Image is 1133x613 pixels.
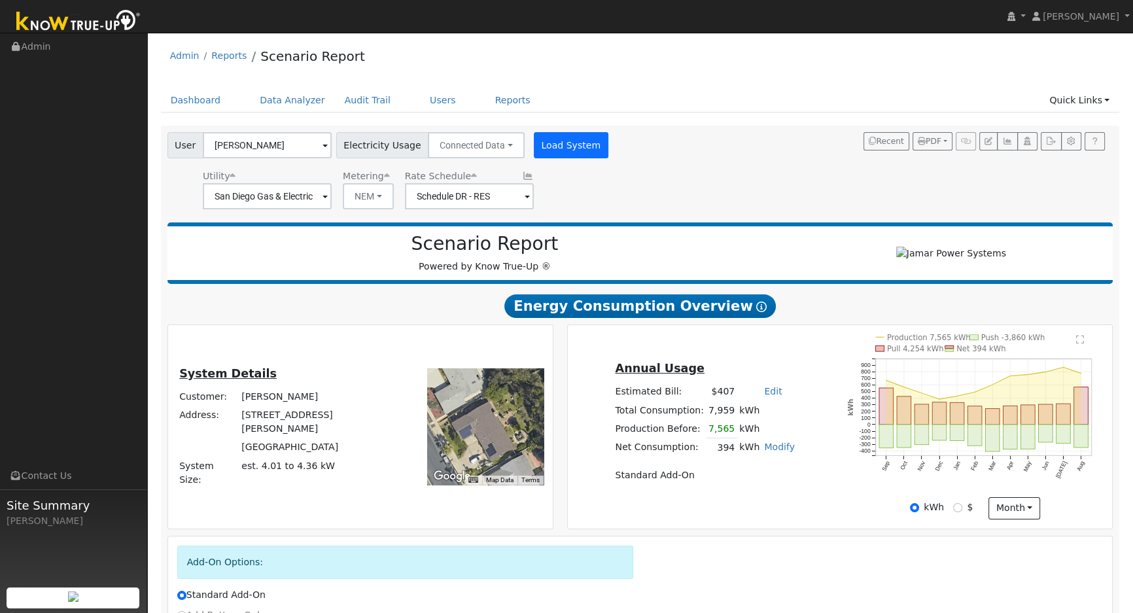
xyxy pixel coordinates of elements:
text: 500 [861,388,871,394]
td: Net Consumption: [613,438,706,457]
circle: onclick="" [938,398,940,400]
text: 600 [861,381,871,388]
button: Recent [863,132,909,150]
circle: onclick="" [885,379,887,381]
a: Reports [485,88,540,113]
text: Sep [880,460,891,472]
span: Alias: TOUDR1NM [405,171,477,181]
text: Nov [916,460,926,472]
text: Aug [1075,460,1086,472]
text: 100 [861,415,871,421]
text: -100 [859,428,871,434]
span: [PERSON_NAME] [1043,11,1119,22]
td: System Size [239,457,385,489]
td: kWh [737,419,762,438]
rect: onclick="" [967,425,982,446]
button: Map Data [486,476,514,485]
button: Login As [1017,132,1037,150]
a: Users [420,88,466,113]
span: PDF [918,137,941,146]
text: -300 [859,441,871,447]
label: kWh [924,500,944,514]
a: Modify [764,442,795,452]
button: Settings [1061,132,1081,150]
a: Help Link [1085,132,1105,150]
rect: onclick="" [897,425,911,447]
span: Site Summary [7,497,140,514]
td: Total Consumption: [613,401,706,419]
rect: onclick="" [1003,425,1017,449]
td: Customer: [177,387,239,406]
a: Reports [211,50,247,61]
rect: onclick="" [985,409,1000,425]
a: Audit Trail [335,88,400,113]
a: Dashboard [161,88,231,113]
rect: onclick="" [915,425,929,445]
a: Quick Links [1039,88,1119,113]
td: Address: [177,406,239,438]
button: Connected Data [428,132,525,158]
circle: onclick="" [920,392,922,394]
rect: onclick="" [1039,425,1053,442]
rect: onclick="" [879,425,894,448]
text: [DATE] [1055,460,1068,479]
a: Data Analyzer [250,88,335,113]
rect: onclick="" [1021,405,1036,425]
label: $ [967,500,973,514]
rect: onclick="" [1039,404,1053,425]
rect: onclick="" [950,402,964,425]
text: 800 [861,368,871,375]
rect: onclick="" [967,406,982,425]
td: Estimated Bill: [613,383,706,401]
label: Standard Add-On [177,588,266,602]
button: Edit User [979,132,998,150]
rect: onclick="" [915,404,929,425]
circle: onclick="" [1062,366,1064,368]
button: Keyboard shortcuts [468,476,478,485]
td: Production Before: [613,419,706,438]
rect: onclick="" [932,425,947,440]
text: -200 [859,434,871,441]
button: Load System [534,132,608,158]
td: $407 [706,383,737,401]
rect: onclick="" [985,425,1000,451]
circle: onclick="" [1080,372,1082,374]
text: Pull 4,254 kWh [887,344,944,353]
rect: onclick="" [1074,425,1089,447]
td: [STREET_ADDRESS][PERSON_NAME] [239,406,385,438]
text: 0 [867,421,871,428]
a: Terms (opens in new tab) [521,476,540,483]
div: [PERSON_NAME] [7,514,140,528]
button: PDF [913,132,952,150]
text: Dec [933,460,944,472]
img: retrieve [68,591,78,602]
td: [PERSON_NAME] [239,387,385,406]
td: 7,959 [706,401,737,419]
u: System Details [179,367,277,380]
i: Show Help [756,302,767,312]
rect: onclick="" [879,388,894,425]
text: 700 [861,375,871,381]
text: Jun [1041,460,1051,471]
rect: onclick="" [950,425,964,441]
img: Know True-Up [10,7,147,37]
div: Powered by Know True-Up ® [174,233,796,273]
td: [GEOGRAPHIC_DATA] [239,438,385,457]
input: Select a Rate Schedule [405,183,534,209]
span: User [167,132,203,158]
circle: onclick="" [1027,374,1029,376]
u: Annual Usage [616,362,705,375]
text: Feb [969,460,979,472]
rect: onclick="" [932,402,947,425]
td: System Size: [177,457,239,489]
circle: onclick="" [903,386,905,388]
text: Apr [1005,460,1015,471]
img: Jamar Power Systems [896,247,1006,260]
rect: onclick="" [1056,404,1071,425]
rect: onclick="" [1056,425,1071,444]
input: Standard Add-On [177,591,186,600]
button: NEM [343,183,394,209]
td: kWh [737,401,797,419]
circle: onclick="" [1045,371,1047,373]
text: Production 7,565 kWh [887,333,971,342]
